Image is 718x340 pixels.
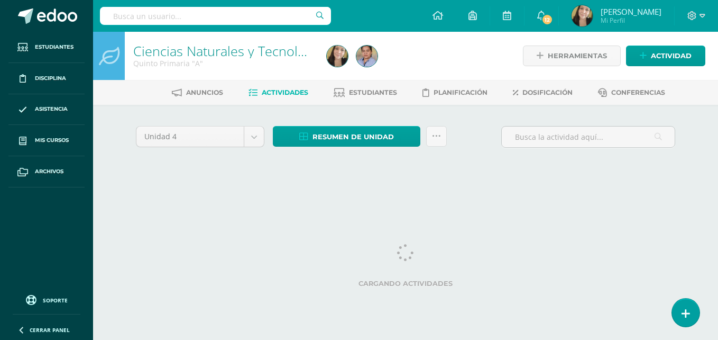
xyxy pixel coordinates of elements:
a: Asistencia [8,94,85,126]
span: Estudiantes [349,88,397,96]
a: Dosificación [513,84,573,101]
a: Soporte [13,292,80,307]
span: Conferencias [611,88,665,96]
span: Asistencia [35,105,68,113]
img: 04375c942374749fd52915b1326178b3.png [356,46,378,67]
h1: Ciencias Naturales y Tecnología [133,43,314,58]
a: Unidad 4 [136,127,264,147]
span: Mis cursos [35,136,69,145]
span: Soporte [43,297,68,304]
img: 67dfb3bdd6d18bbd67614bfdb86f4f95.png [572,5,593,26]
span: Unidad 4 [144,127,236,147]
span: Archivos [35,167,63,176]
span: Estudiantes [35,43,73,51]
span: [PERSON_NAME] [601,6,661,17]
a: Resumen de unidad [273,126,420,147]
span: Disciplina [35,74,66,83]
a: Actividad [626,46,705,66]
input: Busca un usuario... [100,7,331,25]
span: Resumen de unidad [312,127,394,147]
a: Disciplina [8,63,85,94]
img: 67dfb3bdd6d18bbd67614bfdb86f4f95.png [327,46,348,67]
span: Planificación [434,88,487,96]
a: Archivos [8,156,85,187]
a: Ciencias Naturales y Tecnología [133,42,323,60]
a: Actividades [248,84,308,101]
span: Actividad [651,46,692,66]
a: Mis cursos [8,125,85,156]
a: Planificación [422,84,487,101]
a: Conferencias [598,84,665,101]
span: Herramientas [548,46,607,66]
span: Cerrar panel [30,326,70,334]
span: Actividades [262,88,308,96]
a: Estudiantes [8,32,85,63]
span: Anuncios [186,88,223,96]
span: Dosificación [522,88,573,96]
a: Estudiantes [334,84,397,101]
div: Quinto Primaria 'A' [133,58,314,68]
a: Herramientas [523,46,621,66]
span: Mi Perfil [601,16,661,25]
span: 12 [541,14,553,25]
input: Busca la actividad aquí... [502,127,675,147]
a: Anuncios [172,84,223,101]
label: Cargando actividades [136,280,675,288]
